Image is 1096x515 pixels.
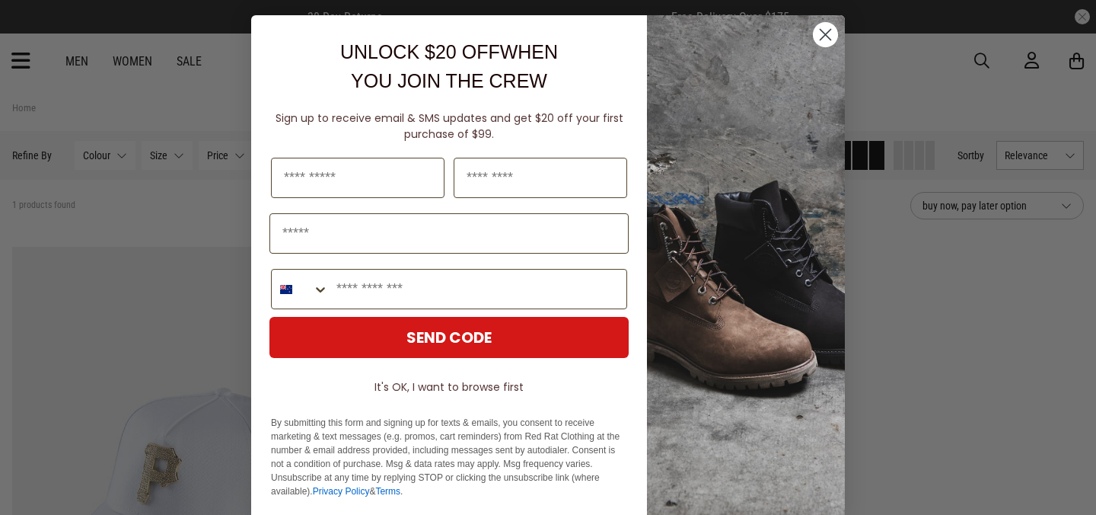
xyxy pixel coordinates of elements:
[500,41,558,62] span: WHEN
[269,373,629,401] button: It's OK, I want to browse first
[12,6,58,52] button: Open LiveChat chat widget
[375,486,400,497] a: Terms
[271,158,444,198] input: First Name
[351,70,547,91] span: YOU JOIN THE CREW
[340,41,500,62] span: UNLOCK $20 OFF
[269,213,629,254] input: Email
[812,21,839,48] button: Close dialog
[272,270,329,309] button: Search Countries
[271,416,627,498] p: By submitting this form and signing up for texts & emails, you consent to receive marketing & tex...
[276,110,623,142] span: Sign up to receive email & SMS updates and get $20 off your first purchase of $99.
[269,317,629,358] button: SEND CODE
[313,486,370,497] a: Privacy Policy
[280,283,292,296] img: New Zealand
